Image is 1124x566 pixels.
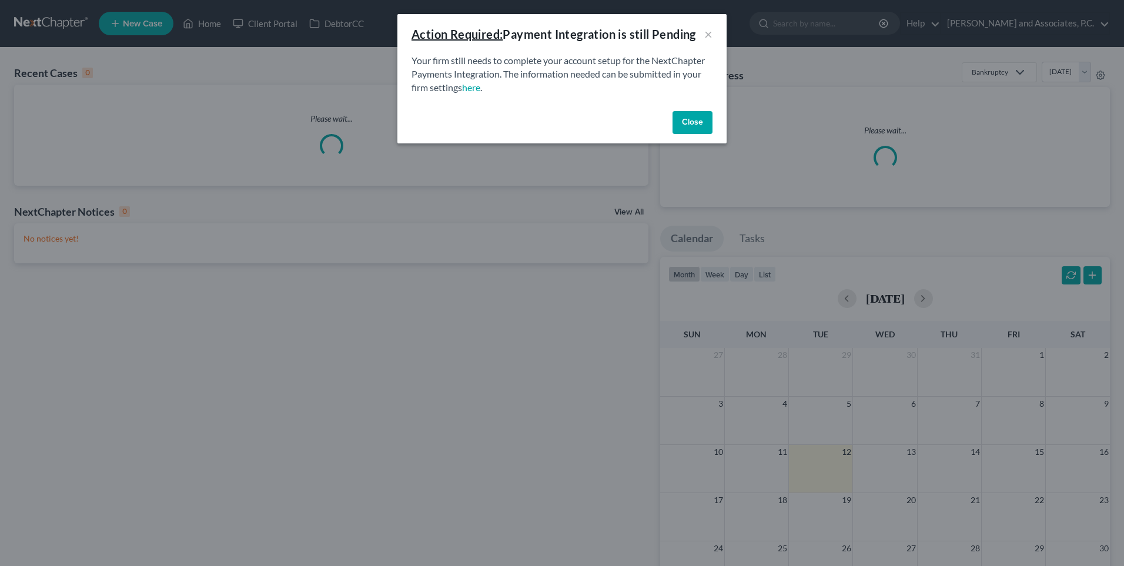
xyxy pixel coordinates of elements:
[462,82,480,93] a: here
[412,54,712,95] p: Your firm still needs to complete your account setup for the NextChapter Payments Integration. Th...
[412,27,503,41] u: Action Required:
[412,26,696,42] div: Payment Integration is still Pending
[673,111,712,135] button: Close
[704,27,712,41] button: ×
